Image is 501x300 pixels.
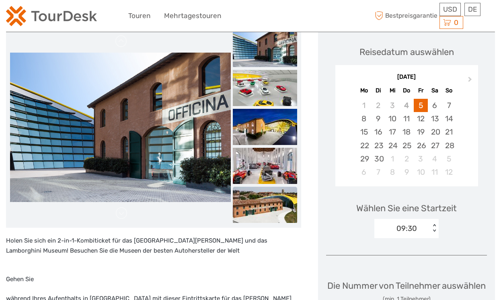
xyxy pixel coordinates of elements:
[371,112,385,125] div: Choose Dienstag, 9. September 2025
[414,99,428,112] div: Choose Freitag, 5. September 2025
[428,139,442,152] div: Choose Samstag, 27. September 2025
[385,165,399,179] div: Choose Mittwoch, 8. Oktober 2025
[399,152,413,165] div: Choose Donnerstag, 2. Oktober 2025
[6,6,97,26] img: 2254-3441b4b5-4e5f-4d00-b396-31f1d84a6ebf_logo_small.png
[371,99,385,112] div: Not available Dienstag, 2. September 2025
[385,99,399,112] div: Not available Mittwoch, 3. September 2025
[399,165,413,179] div: Choose Donnerstag, 9. Oktober 2025
[371,139,385,152] div: Choose Dienstag, 23. September 2025
[335,73,478,82] div: [DATE]
[396,223,417,234] div: 09:30
[414,152,428,165] div: Choose Freitag, 3. Oktober 2025
[357,85,371,96] div: Mo
[399,139,413,152] div: Choose Donnerstag, 25. September 2025
[338,99,475,179] div: month 2025-09
[359,46,454,58] div: Reisedatum auswählen
[442,139,456,152] div: Choose Sonntag, 28. September 2025
[399,85,413,96] div: Do
[414,165,428,179] div: Choose Freitag, 10. Oktober 2025
[442,152,456,165] div: Choose Sonntag, 5. Oktober 2025
[357,112,371,125] div: Choose Montag, 8. September 2025
[442,112,456,125] div: Choose Sonntag, 14. September 2025
[371,125,385,139] div: Choose Dienstag, 16. September 2025
[414,112,428,125] div: Choose Freitag, 12. September 2025
[385,125,399,139] div: Choose Mittwoch, 17. September 2025
[399,99,413,112] div: Not available Donnerstag, 4. September 2025
[464,3,480,16] div: DE
[11,14,91,20] p: We're away right now. Please check back later!
[128,10,150,22] a: Touren
[414,125,428,139] div: Choose Freitag, 19. September 2025
[399,125,413,139] div: Choose Donnerstag, 18. September 2025
[357,139,371,152] div: Choose Montag, 22. September 2025
[233,109,297,145] img: 4f865bf0798a4e5084a9009def2b39fe_slider_thumbnail.jpeg
[442,85,456,96] div: So
[428,125,442,139] div: Choose Samstag, 20. September 2025
[371,85,385,96] div: Di
[442,125,456,139] div: Choose Sonntag, 21. September 2025
[233,187,297,223] img: dca38fd61bf6487fb55c1dcab98e9b65_slider_thumbnail.jpeg
[464,75,477,88] button: Next Month
[371,152,385,165] div: Choose Dienstag, 30. September 2025
[428,85,442,96] div: Sa
[428,165,442,179] div: Choose Samstag, 11. Oktober 2025
[442,165,456,179] div: Choose Sonntag, 12. Oktober 2025
[385,152,399,165] div: Choose Mittwoch, 1. Oktober 2025
[443,5,457,13] span: USD
[431,224,438,233] div: < >
[92,12,102,22] button: Open LiveChat chat widget
[385,139,399,152] div: Choose Mittwoch, 24. September 2025
[233,31,297,67] img: 621d46bbec4b45b28e7b0140ef887d56_slider_thumbnail.jpeg
[428,152,442,165] div: Choose Samstag, 4. Oktober 2025
[357,152,371,165] div: Choose Montag, 29. September 2025
[414,85,428,96] div: Fr
[453,18,460,27] span: 0
[428,112,442,125] div: Choose Samstag, 13. September 2025
[385,112,399,125] div: Choose Mittwoch, 10. September 2025
[6,236,301,256] p: Holen Sie sich ein 2-in-1-Kombiticket für das [GEOGRAPHIC_DATA][PERSON_NAME] und das Lamborghini ...
[6,274,301,285] p: Gehen Sie
[442,99,456,112] div: Choose Sonntag, 7. September 2025
[399,112,413,125] div: Choose Donnerstag, 11. September 2025
[357,99,371,112] div: Not available Montag, 1. September 2025
[385,85,399,96] div: Mi
[373,9,437,22] span: Bestpreisgarantie
[414,139,428,152] div: Choose Freitag, 26. September 2025
[356,202,457,214] span: Wählen Sie eine Startzeit
[10,53,231,202] img: 621d46bbec4b45b28e7b0140ef887d56_main_slider.jpeg
[357,125,371,139] div: Choose Montag, 15. September 2025
[428,99,442,112] div: Choose Samstag, 6. September 2025
[233,70,297,106] img: 1e11327e87c141ac8eaf2db7a58a4eac_slider_thumbnail.jpeg
[164,10,221,22] a: Mehrtagestouren
[371,165,385,179] div: Choose Dienstag, 7. Oktober 2025
[357,165,371,179] div: Choose Montag, 6. Oktober 2025
[233,148,297,184] img: a2a5d7c653cb4274b233c521e5693e0e_slider_thumbnail.jpeg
